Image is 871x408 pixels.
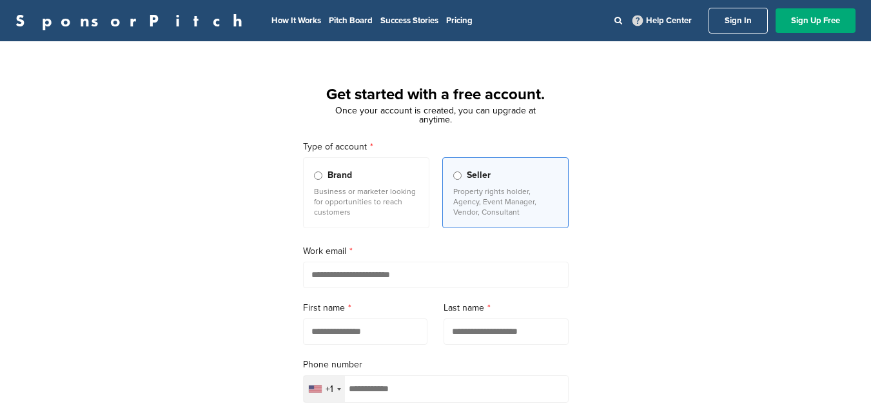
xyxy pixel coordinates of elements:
div: +1 [326,385,333,394]
a: Sign Up Free [776,8,856,33]
input: Seller Property rights holder, Agency, Event Manager, Vendor, Consultant [453,171,462,180]
span: Once your account is created, you can upgrade at anytime. [335,105,536,125]
a: Pricing [446,15,473,26]
h1: Get started with a free account. [288,83,584,106]
a: Success Stories [380,15,438,26]
label: Work email [303,244,569,258]
a: Help Center [630,13,694,28]
span: Brand [328,168,352,182]
p: Property rights holder, Agency, Event Manager, Vendor, Consultant [453,186,558,217]
label: Type of account [303,140,569,154]
input: Brand Business or marketer looking for opportunities to reach customers [314,171,322,180]
a: How It Works [271,15,321,26]
label: Last name [444,301,569,315]
label: First name [303,301,428,315]
p: Business or marketer looking for opportunities to reach customers [314,186,418,217]
div: Selected country [304,376,345,402]
a: SponsorPitch [15,12,251,29]
label: Phone number [303,358,569,372]
span: Seller [467,168,491,182]
a: Sign In [709,8,768,34]
a: Pitch Board [329,15,373,26]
